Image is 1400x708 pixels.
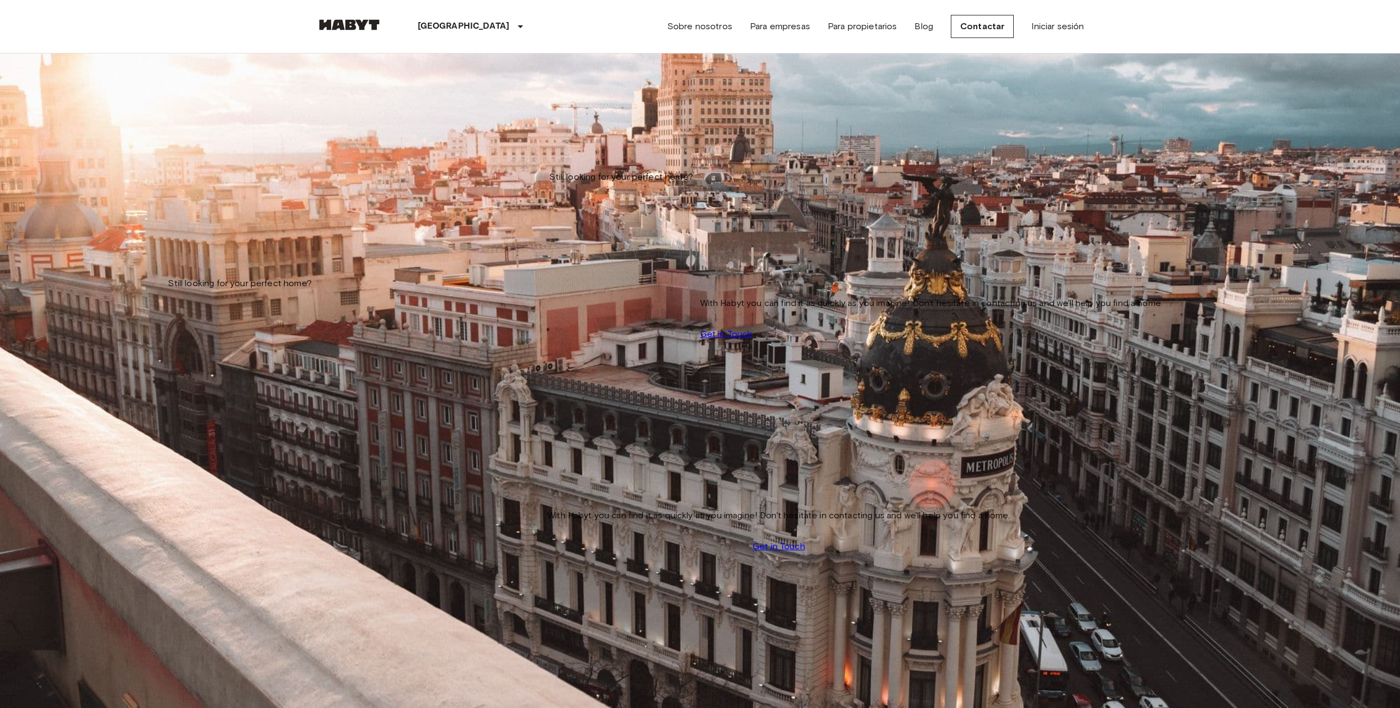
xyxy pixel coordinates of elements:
span: Still looking for your perfect home? [549,170,693,184]
p: [GEOGRAPHIC_DATA] [418,20,510,33]
img: Habyt [316,19,382,30]
a: Blog [914,20,933,33]
span: With Habyt you can find it as quickly as you imagine! Don't hesitate in contacting us and we'll h... [547,509,1010,522]
a: Iniciar sesión [1031,20,1084,33]
a: Para propietarios [828,20,897,33]
a: Contactar [951,15,1014,38]
a: Sobre nosotros [667,20,732,33]
a: Get in Touch [753,540,805,553]
a: Para empresas [750,20,810,33]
